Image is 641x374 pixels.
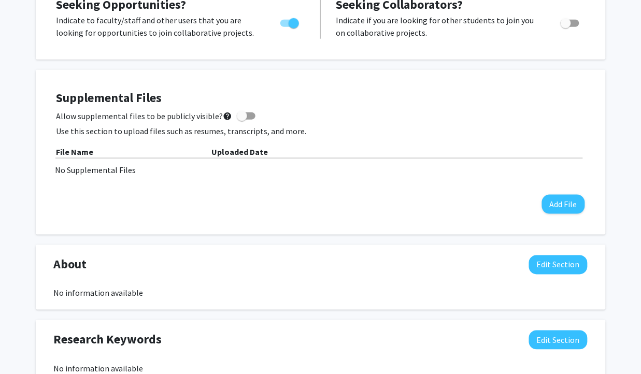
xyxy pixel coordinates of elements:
[56,14,261,39] p: Indicate to faculty/staff and other users that you are looking for opportunities to join collabor...
[56,91,585,106] h4: Supplemental Files
[56,125,585,137] p: Use this section to upload files such as resumes, transcripts, and more.
[557,14,585,30] div: Toggle
[223,110,233,122] mat-icon: help
[54,287,588,299] div: No information available
[336,14,541,39] p: Indicate if you are looking for other students to join you on collaborative projects.
[55,164,586,176] div: No Supplemental Files
[529,330,588,350] button: Edit Research Keywords
[54,255,87,274] span: About
[542,195,585,214] button: Add File
[54,330,162,349] span: Research Keywords
[212,147,268,157] b: Uploaded Date
[8,327,44,366] iframe: Chat
[529,255,588,275] button: Edit About
[276,14,305,30] div: Toggle
[56,110,233,122] span: Allow supplemental files to be publicly visible?
[56,147,94,157] b: File Name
